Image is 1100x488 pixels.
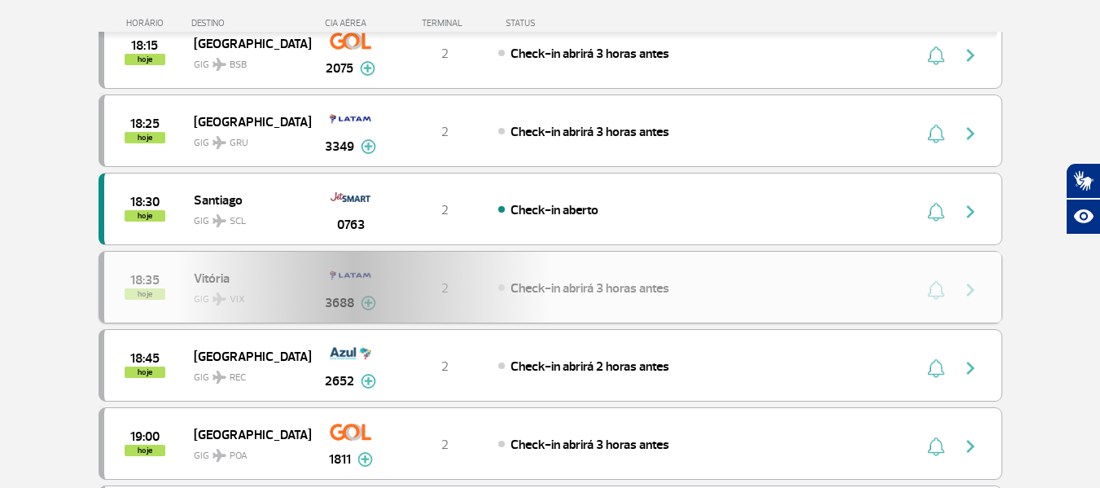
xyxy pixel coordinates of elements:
[441,437,449,453] span: 2
[194,33,298,54] span: [GEOGRAPHIC_DATA]
[392,18,497,29] div: TERMINAL
[961,358,980,378] img: seta-direita-painel-voo.svg
[511,358,669,375] span: Check-in abrirá 2 horas antes
[511,437,669,453] span: Check-in abrirá 3 horas antes
[213,136,226,149] img: destiny_airplane.svg
[194,440,298,464] span: GIG
[230,371,246,385] span: REC
[927,358,944,378] img: sino-painel-voo.svg
[103,18,192,29] div: HORÁRIO
[125,210,165,222] span: hoje
[441,358,449,375] span: 2
[130,118,160,130] span: 2025-08-28 18:25:00
[326,59,353,78] span: 2075
[329,450,351,469] span: 1811
[125,54,165,65] span: hoje
[194,127,298,151] span: GIG
[194,189,298,210] span: Santiago
[130,431,160,442] span: 2025-08-28 19:00:00
[441,46,449,62] span: 2
[337,215,365,235] span: 0763
[927,202,944,222] img: sino-painel-voo.svg
[357,452,373,467] img: mais-info-painel-voo.svg
[131,40,158,51] span: 2025-08-28 18:15:00
[1066,163,1100,235] div: Plugin de acessibilidade da Hand Talk.
[927,124,944,143] img: sino-painel-voo.svg
[310,18,392,29] div: CIA AÉREA
[1066,199,1100,235] button: Abrir recursos assistivos.
[213,371,226,384] img: destiny_airplane.svg
[125,445,165,456] span: hoje
[194,345,298,367] span: [GEOGRAPHIC_DATA]
[194,362,298,385] span: GIG
[213,449,226,462] img: destiny_airplane.svg
[360,61,375,76] img: mais-info-painel-voo.svg
[130,353,160,364] span: 2025-08-28 18:45:00
[361,139,376,154] img: mais-info-painel-voo.svg
[325,371,354,391] span: 2652
[511,124,669,140] span: Check-in abrirá 3 horas antes
[213,58,226,71] img: destiny_airplane.svg
[497,18,630,29] div: STATUS
[230,214,246,229] span: SCL
[961,46,980,65] img: seta-direita-painel-voo.svg
[361,374,376,389] img: mais-info-painel-voo.svg
[125,367,165,378] span: hoje
[511,202,598,218] span: Check-in aberto
[511,46,669,62] span: Check-in abrirá 3 horas antes
[191,18,310,29] div: DESTINO
[441,202,449,218] span: 2
[194,49,298,73] span: GIG
[130,196,160,208] span: 2025-08-28 18:30:00
[927,437,944,456] img: sino-painel-voo.svg
[194,111,298,132] span: [GEOGRAPHIC_DATA]
[961,124,980,143] img: seta-direita-painel-voo.svg
[961,202,980,222] img: seta-direita-painel-voo.svg
[194,205,298,229] span: GIG
[927,46,944,65] img: sino-painel-voo.svg
[325,137,354,156] span: 3349
[230,58,247,73] span: BSB
[441,124,449,140] span: 2
[1066,163,1100,199] button: Abrir tradutor de língua de sinais.
[230,449,248,464] span: POA
[230,136,248,151] span: GRU
[194,424,298,445] span: [GEOGRAPHIC_DATA]
[213,214,226,227] img: destiny_airplane.svg
[125,132,165,143] span: hoje
[961,437,980,456] img: seta-direita-painel-voo.svg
